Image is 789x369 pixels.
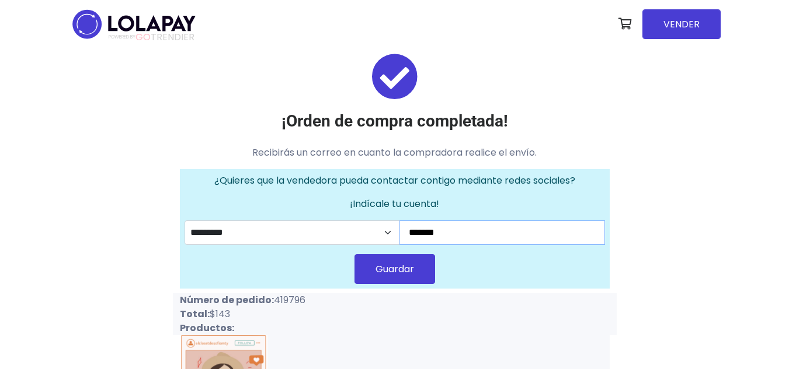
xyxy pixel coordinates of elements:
[69,6,199,43] img: logo
[642,9,721,39] a: VENDER
[185,174,605,188] p: ¿Quieres que la vendedora pueda contactar contigo mediante redes sociales?
[185,197,605,211] p: ¡Indícale tu cuenta!
[354,254,435,284] button: Guardar
[109,32,194,43] span: TRENDIER
[180,307,388,321] p: $143
[180,293,274,307] strong: Número de pedido:
[180,111,610,131] h3: ¡Orden de compra completada!
[180,293,388,307] p: 419796
[180,146,610,160] p: Recibirás un correo en cuanto la compradora realice el envío.
[135,30,151,44] span: GO
[180,321,234,335] strong: Productos:
[109,34,135,40] span: POWERED BY
[180,307,210,321] strong: Total:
